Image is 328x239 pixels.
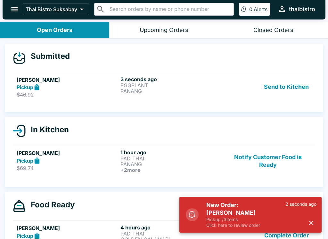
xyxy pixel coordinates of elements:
[17,76,118,84] h5: [PERSON_NAME]
[285,201,316,207] p: 2 seconds ago
[249,6,252,12] p: 0
[17,233,33,239] strong: Pickup
[26,200,75,210] h4: Food Ready
[206,217,285,222] p: Pickup / 3 items
[120,88,222,94] p: PANANG
[13,72,315,102] a: [PERSON_NAME]Pickup$46.923 seconds agoEGGPLANTPANANGSend to Kitchen
[275,2,318,16] button: thaibistro
[26,6,77,12] p: Thai Bistro Suksabay
[225,149,311,173] button: Notify Customer Food is Ready
[13,145,315,177] a: [PERSON_NAME]Pickup$69.741 hour agoPAD THAIPANANG+2moreNotify Customer Food is Ready
[17,158,33,164] strong: Pickup
[120,76,222,82] h6: 3 seconds ago
[289,5,315,13] div: thaibistro
[17,84,33,90] strong: Pickup
[253,27,293,34] div: Closed Orders
[108,5,231,14] input: Search orders by name or phone number
[120,224,222,231] h6: 4 hours ago
[120,231,222,236] p: PAD THAI
[120,167,222,173] h6: + 2 more
[261,76,311,98] button: Send to Kitchen
[6,1,23,17] button: open drawer
[206,201,285,217] h5: New Order: [PERSON_NAME]
[254,6,267,12] p: Alerts
[140,27,188,34] div: Upcoming Orders
[120,82,222,88] p: EGGPLANT
[120,149,222,156] h6: 1 hour ago
[17,165,118,171] p: $69.74
[17,224,118,232] h5: [PERSON_NAME]
[37,27,72,34] div: Open Orders
[17,149,118,157] h5: [PERSON_NAME]
[206,222,285,228] p: Click here to review order
[120,161,222,167] p: PANANG
[26,51,70,61] h4: Submitted
[23,3,89,15] button: Thai Bistro Suksabay
[26,125,69,135] h4: In Kitchen
[120,156,222,161] p: PAD THAI
[17,91,118,98] p: $46.92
